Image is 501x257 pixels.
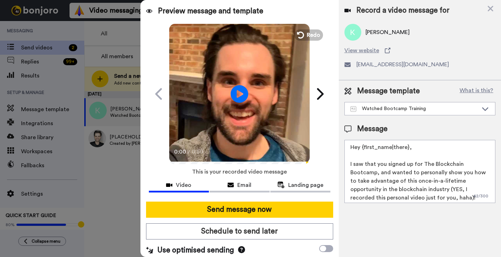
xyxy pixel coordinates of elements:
[344,46,495,55] a: View website
[176,181,191,189] span: Video
[350,105,478,112] div: Watched Bootcamp Training
[188,148,190,156] span: /
[344,46,379,55] span: View website
[237,181,251,189] span: Email
[174,148,186,156] span: 0:00
[288,181,323,189] span: Landing page
[192,148,204,156] span: 0:50
[350,106,356,112] img: Message-temps.svg
[457,86,495,96] button: What is this?
[146,202,333,218] button: Send message now
[157,245,234,256] span: Use optimised sending
[146,223,333,239] button: Schedule to send later
[192,164,287,180] span: This is your recorded video message
[344,140,495,203] textarea: Hey {first_name|there}, I saw that you signed up for The Blockchain Bootcamp, and wanted to perso...
[357,86,420,96] span: Message template
[357,124,388,134] span: Message
[356,60,449,69] span: [EMAIL_ADDRESS][DOMAIN_NAME]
